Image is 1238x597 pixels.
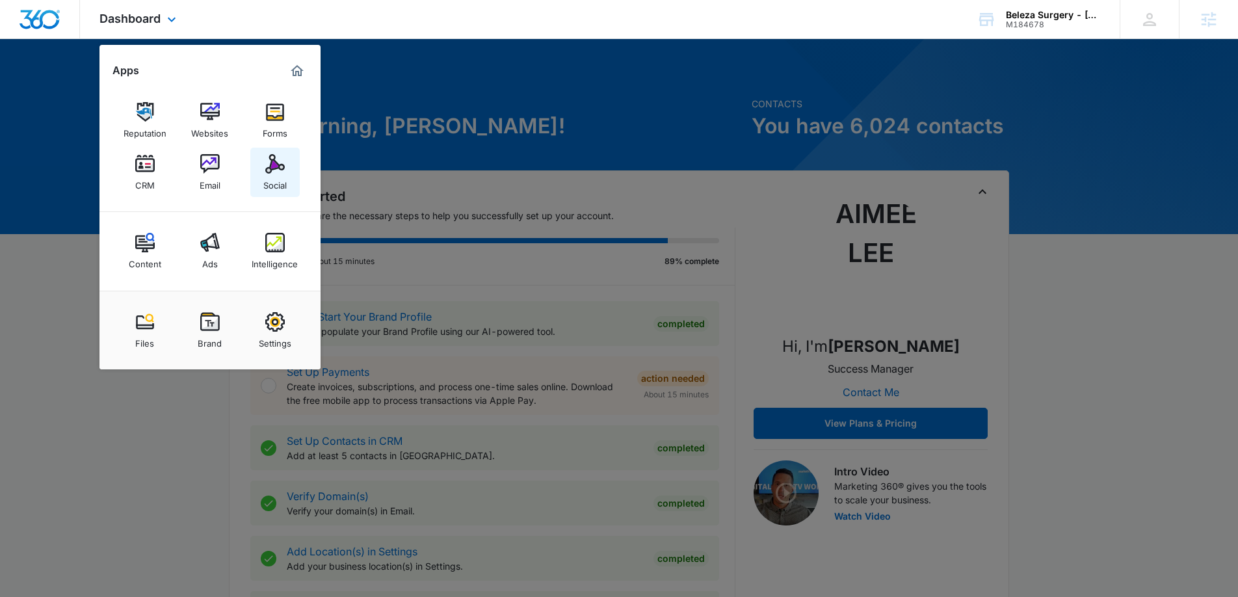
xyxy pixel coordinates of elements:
a: Files [120,306,170,355]
a: Forms [250,96,300,145]
a: Websites [185,96,235,145]
a: Ads [185,226,235,276]
span: Dashboard [99,12,161,25]
a: Brand [185,306,235,355]
div: Settings [259,332,291,349]
div: Content [129,252,161,269]
div: Files [135,332,154,349]
div: Reputation [124,122,166,139]
div: Email [200,174,220,191]
a: Marketing 360® Dashboard [287,60,308,81]
a: Social [250,148,300,197]
div: account name [1006,10,1101,20]
div: Forms [263,122,287,139]
a: Settings [250,306,300,355]
div: account id [1006,20,1101,29]
div: Social [263,174,287,191]
a: Intelligence [250,226,300,276]
div: Ads [202,252,218,269]
a: Reputation [120,96,170,145]
div: Intelligence [252,252,298,269]
div: Websites [191,122,228,139]
div: CRM [135,174,155,191]
div: Brand [198,332,222,349]
a: CRM [120,148,170,197]
a: Content [120,226,170,276]
a: Email [185,148,235,197]
h2: Apps [112,64,139,77]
